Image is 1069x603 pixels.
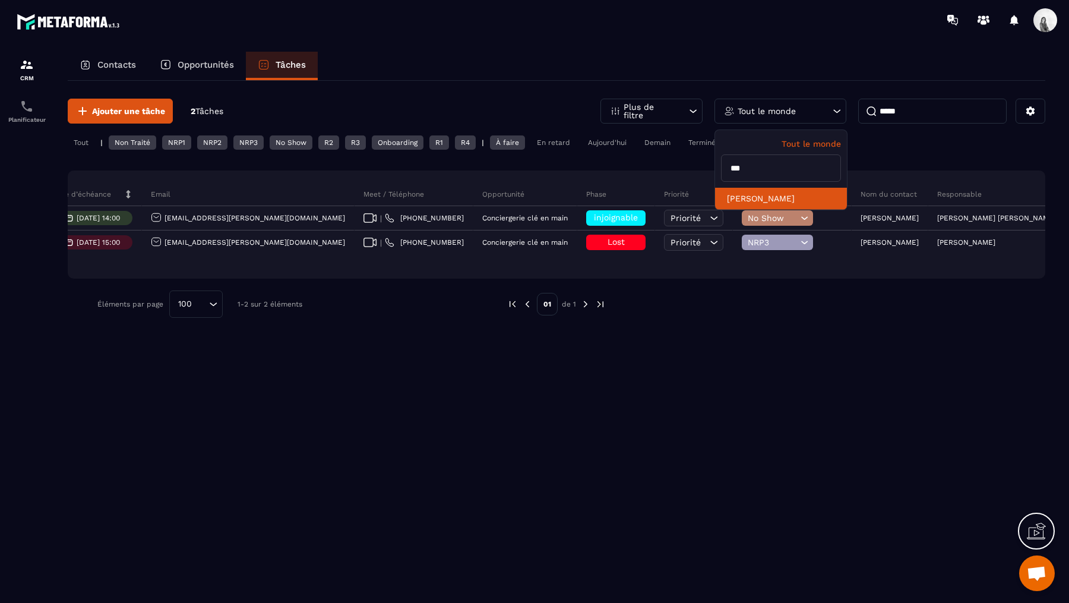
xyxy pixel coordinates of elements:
p: Tâches [276,59,306,70]
div: NRP2 [197,135,227,150]
span: | [380,214,382,223]
button: Ajouter une tâche [68,99,173,124]
div: NRP1 [162,135,191,150]
div: R2 [318,135,339,150]
span: injoignable [594,213,638,222]
span: Tâches [195,106,223,116]
p: [DATE] 15:00 [77,238,120,247]
p: Conciergerie clé en main [482,238,568,247]
a: [PHONE_NUMBER] [385,213,464,223]
p: Tout le monde [738,107,796,115]
p: Nom du contact [861,190,917,199]
div: En retard [531,135,576,150]
img: prev [522,299,533,310]
p: Planificateur [3,116,50,123]
p: Responsable [937,190,982,199]
div: R1 [429,135,449,150]
div: Tout [68,135,94,150]
input: Search for option [196,298,206,311]
span: Priorité [671,238,701,247]
p: Opportunité [482,190,524,199]
p: 2 [191,106,223,117]
a: Opportunités [148,52,246,80]
div: Non Traité [109,135,156,150]
img: logo [17,11,124,33]
p: [PERSON_NAME] [861,238,919,247]
p: Contacts [97,59,136,70]
p: [DATE] 14:00 [77,214,120,222]
p: Priorité [664,190,689,199]
div: NRP3 [233,135,264,150]
p: Email [151,190,170,199]
div: R3 [345,135,366,150]
div: Terminé [682,135,722,150]
img: next [595,299,606,310]
p: 1-2 sur 2 éléments [238,300,302,308]
div: Onboarding [372,135,423,150]
p: Phase [586,190,606,199]
p: Plus de filtre [624,103,676,119]
div: Ouvrir le chat [1019,555,1055,591]
div: No Show [270,135,312,150]
a: Tâches [246,52,318,80]
a: Contacts [68,52,148,80]
p: Meet / Téléphone [363,190,424,199]
li: [PERSON_NAME] [715,188,847,210]
p: Opportunités [178,59,234,70]
img: prev [507,299,518,310]
span: | [380,238,382,247]
p: Conciergerie clé en main [482,214,568,222]
span: Priorité [671,213,701,223]
div: R4 [455,135,476,150]
a: [PHONE_NUMBER] [385,238,464,247]
img: scheduler [20,99,34,113]
div: Demain [638,135,676,150]
div: Search for option [169,291,223,318]
span: 100 [174,298,196,311]
div: À faire [490,135,525,150]
p: | [100,138,103,147]
p: CRM [3,75,50,81]
p: | [482,138,484,147]
a: schedulerschedulerPlanificateur [3,90,50,132]
img: next [580,299,591,310]
p: de 1 [562,299,576,309]
p: Tout le monde [721,139,841,149]
p: [PERSON_NAME] [PERSON_NAME] [937,214,1056,222]
p: [PERSON_NAME] [861,214,919,222]
span: Lost [608,237,625,247]
img: formation [20,58,34,72]
span: NRP3 [748,238,798,247]
span: No Show [748,213,798,223]
p: Date d’échéance [52,190,111,199]
div: Aujourd'hui [582,135,632,150]
a: formationformationCRM [3,49,50,90]
span: Ajouter une tâche [92,105,165,117]
p: 01 [537,293,558,315]
p: [PERSON_NAME] [937,238,995,247]
p: Éléments par page [97,300,163,308]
